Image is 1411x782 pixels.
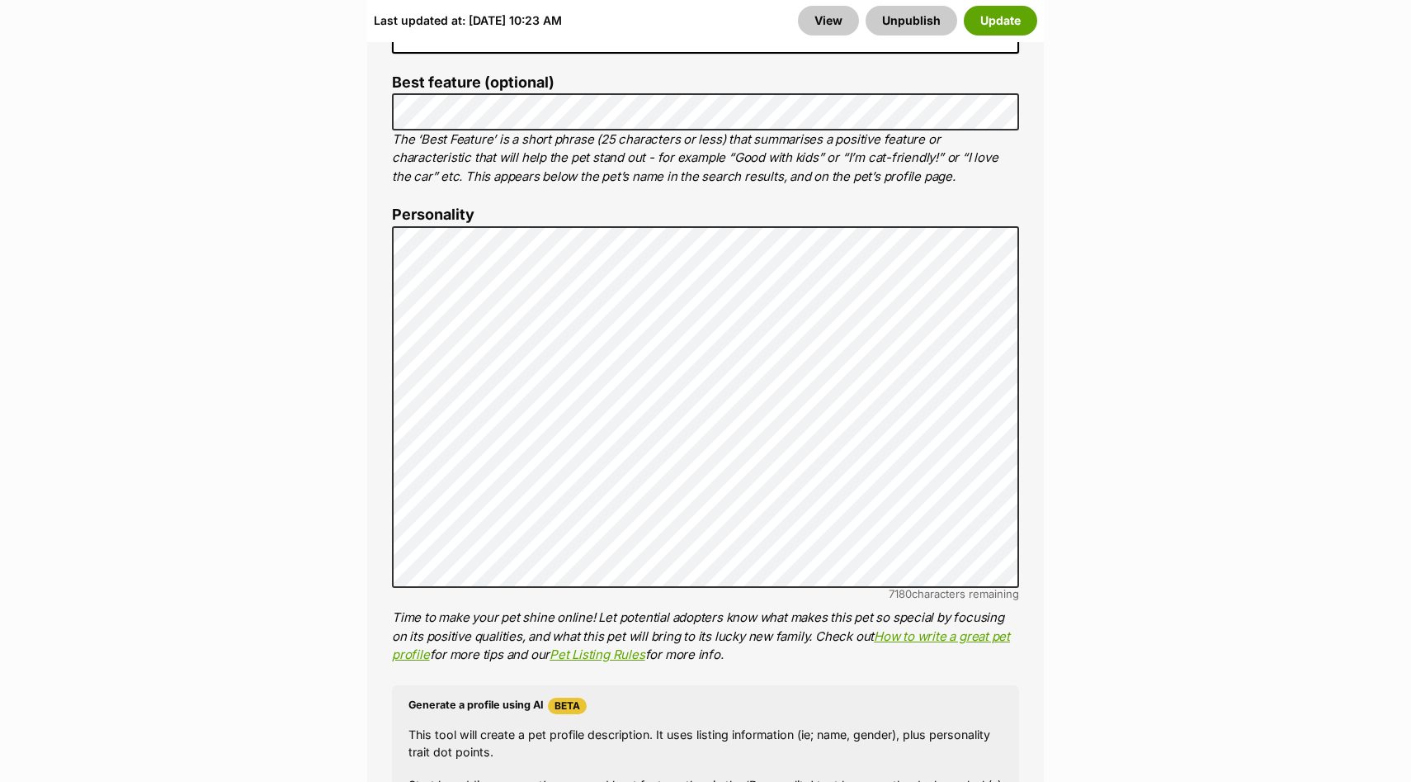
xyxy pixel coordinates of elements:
a: View [798,6,859,36]
div: Last updated at: [DATE] 10:23 AM [374,6,562,36]
span: Beta [548,698,587,714]
p: The ‘Best Feature’ is a short phrase (25 characters or less) that summarises a positive feature o... [392,130,1019,187]
button: Update [964,6,1037,36]
h4: Generate a profile using AI [408,698,1003,714]
p: Time to make your pet shine online! Let potential adopters know what makes this pet so special by... [392,609,1019,665]
label: Personality [392,206,1019,224]
button: Unpublish [866,6,957,36]
span: 7180 [889,587,912,600]
p: This tool will create a pet profile description. It uses listing information (ie; name, gender), ... [408,726,1003,761]
a: Pet Listing Rules [550,647,644,662]
label: Best feature (optional) [392,74,1019,92]
div: characters remaining [392,588,1019,600]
